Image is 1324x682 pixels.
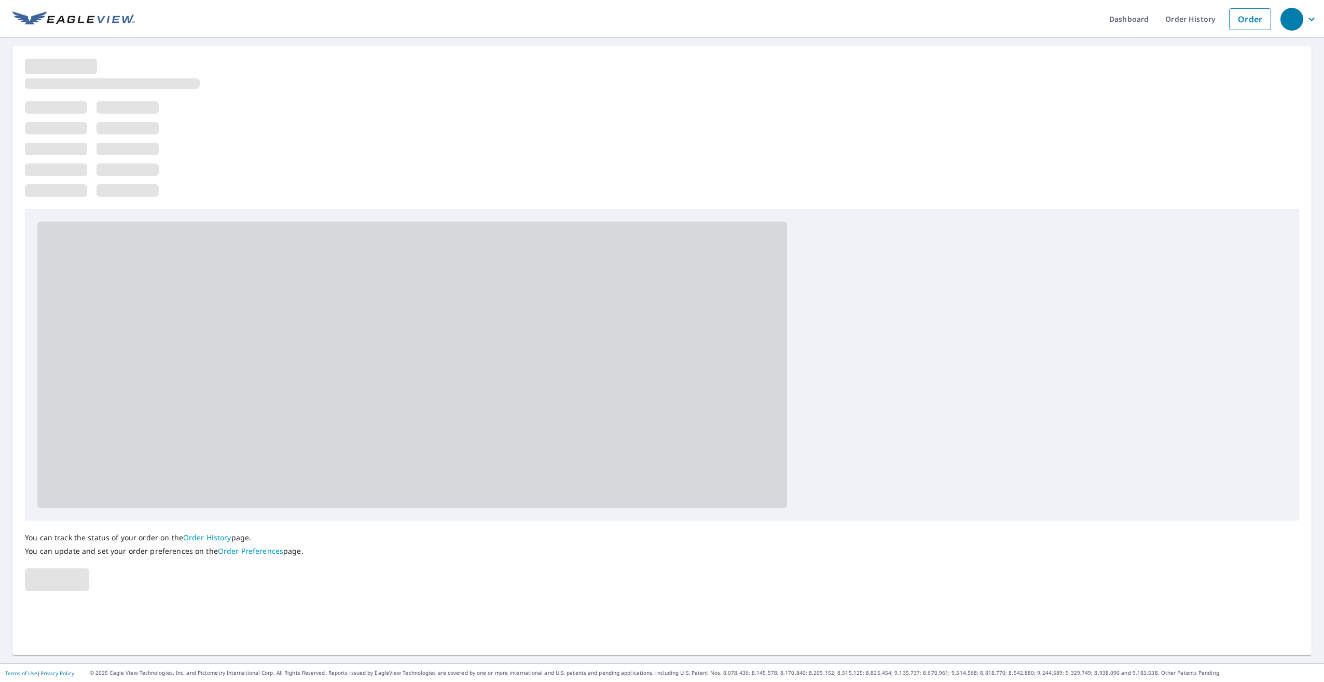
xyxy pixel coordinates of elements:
[1229,8,1271,30] a: Order
[5,670,74,676] p: |
[25,533,304,542] p: You can track the status of your order on the page.
[25,547,304,556] p: You can update and set your order preferences on the page.
[12,11,135,27] img: EV Logo
[5,670,37,677] a: Terms of Use
[40,670,74,677] a: Privacy Policy
[218,546,283,556] a: Order Preferences
[90,669,1319,677] p: © 2025 Eagle View Technologies, Inc. and Pictometry International Corp. All Rights Reserved. Repo...
[183,533,231,542] a: Order History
